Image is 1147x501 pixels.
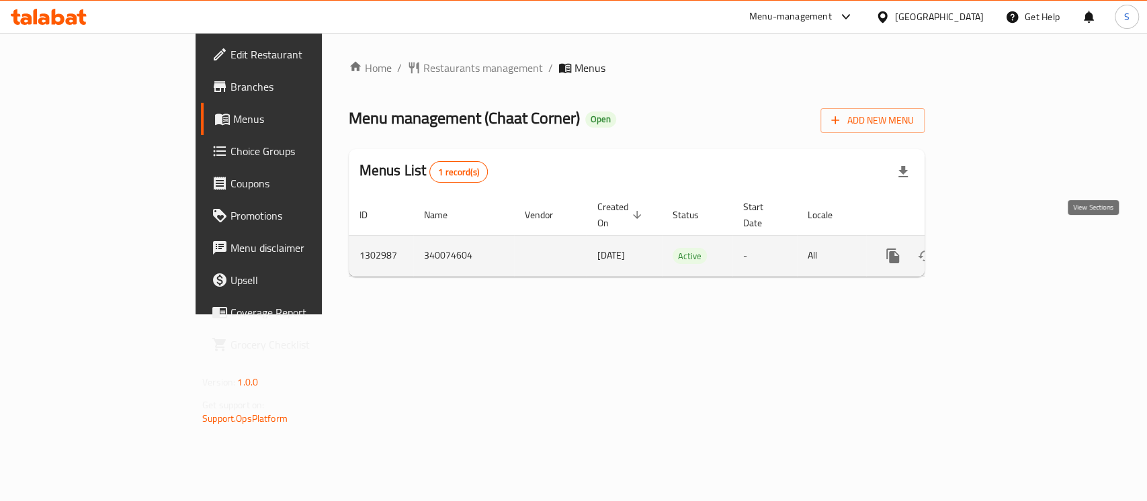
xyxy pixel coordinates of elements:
button: Change Status [909,240,941,272]
th: Actions [866,195,1017,236]
span: Locale [808,207,850,223]
span: S [1124,9,1130,24]
span: Coverage Report [230,304,376,320]
a: Coupons [201,167,387,199]
td: All [797,235,866,276]
span: 1.0.0 [237,373,258,391]
span: Start Date [743,199,781,231]
li: / [397,60,402,76]
span: Upsell [230,272,376,288]
span: Open [585,113,616,125]
button: Add New Menu [820,108,925,133]
span: Restaurants management [423,60,543,76]
span: Name [424,207,465,223]
span: 1 record(s) [430,166,487,179]
span: Grocery Checklist [230,336,376,353]
span: ID [359,207,385,223]
span: Menu disclaimer [230,240,376,256]
table: enhanced table [349,195,1017,277]
a: Promotions [201,199,387,232]
span: [DATE] [597,246,625,264]
a: Upsell [201,264,387,296]
div: Export file [887,156,919,188]
a: Grocery Checklist [201,328,387,361]
div: Active [673,248,707,264]
span: Add New Menu [831,112,914,129]
td: 340074604 [413,235,514,276]
span: Created On [597,199,646,231]
div: [GEOGRAPHIC_DATA] [895,9,984,24]
span: Status [673,207,716,223]
span: Promotions [230,208,376,224]
span: Menu management ( Chaat Corner ) [349,103,580,133]
span: Menus [575,60,605,76]
span: Get support on: [202,396,264,414]
a: Coverage Report [201,296,387,328]
nav: breadcrumb [349,60,925,76]
span: Coupons [230,175,376,191]
span: Active [673,248,707,264]
a: Menu disclaimer [201,232,387,264]
h2: Menus List [359,161,488,183]
span: Vendor [525,207,570,223]
div: Menu-management [749,9,832,25]
div: Total records count [429,161,488,183]
span: Branches [230,79,376,95]
span: Version: [202,373,235,391]
a: Edit Restaurant [201,38,387,71]
span: Choice Groups [230,143,376,159]
a: Restaurants management [407,60,543,76]
td: - [732,235,797,276]
span: Edit Restaurant [230,46,376,62]
div: Open [585,111,616,128]
span: Menus [233,111,376,127]
a: Menus [201,103,387,135]
a: Branches [201,71,387,103]
li: / [548,60,553,76]
a: Choice Groups [201,135,387,167]
a: Support.OpsPlatform [202,410,288,427]
button: more [877,240,909,272]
